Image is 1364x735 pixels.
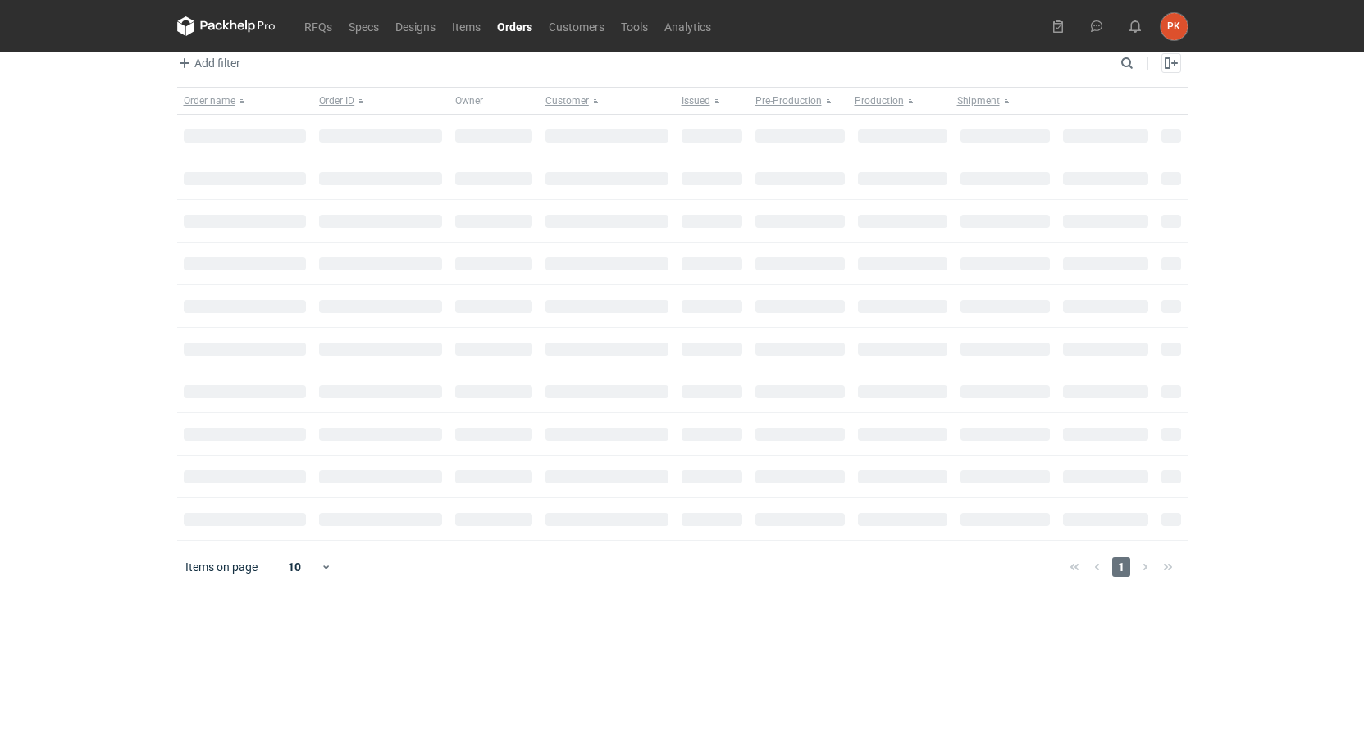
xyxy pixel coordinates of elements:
[387,16,444,36] a: Designs
[682,94,710,107] span: Issued
[184,94,235,107] span: Order name
[957,94,1000,107] span: Shipment
[954,88,1056,114] button: Shipment
[444,16,489,36] a: Items
[177,16,276,36] svg: Packhelp Pro
[174,53,241,73] button: Add filter
[541,16,613,36] a: Customers
[1161,13,1188,40] div: Paulina Kempara
[489,16,541,36] a: Orders
[851,88,954,114] button: Production
[656,16,719,36] a: Analytics
[749,88,851,114] button: Pre-Production
[1161,13,1188,40] button: PK
[755,94,822,107] span: Pre-Production
[539,88,675,114] button: Customer
[675,88,749,114] button: Issued
[340,16,387,36] a: Specs
[312,88,449,114] button: Order ID
[1117,53,1170,73] input: Search
[613,16,656,36] a: Tools
[175,53,240,73] span: Add filter
[319,94,354,107] span: Order ID
[296,16,340,36] a: RFQs
[1112,557,1130,577] span: 1
[268,556,322,578] div: 10
[177,88,313,114] button: Order name
[455,94,483,107] span: Owner
[855,94,904,107] span: Production
[185,559,258,575] span: Items on page
[545,94,589,107] span: Customer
